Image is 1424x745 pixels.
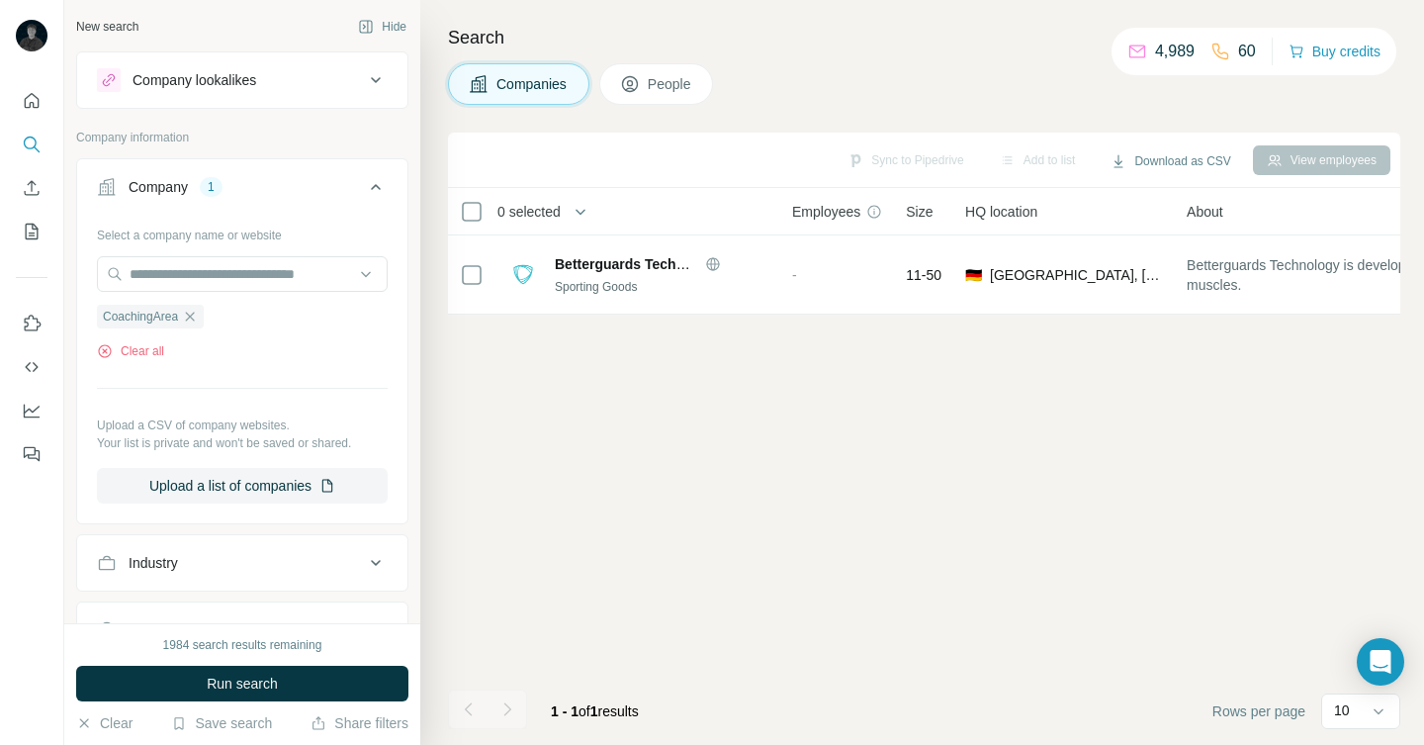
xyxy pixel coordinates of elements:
[1187,202,1223,222] span: About
[16,349,47,385] button: Use Surfe API
[16,393,47,428] button: Dashboard
[97,342,164,360] button: Clear all
[507,258,539,290] img: Logo of Betterguards Technology GmbH
[129,620,201,640] div: HQ location
[77,539,407,587] button: Industry
[555,256,766,272] span: Betterguards Technology GmbH
[555,278,768,296] div: Sporting Goods
[792,202,860,222] span: Employees
[16,436,47,472] button: Feedback
[906,202,933,222] span: Size
[97,434,388,452] p: Your list is private and won't be saved or shared.
[965,202,1037,222] span: HQ location
[551,703,639,719] span: results
[1289,38,1380,65] button: Buy credits
[1155,40,1195,63] p: 4,989
[133,70,256,90] div: Company lookalikes
[578,703,590,719] span: of
[97,417,388,434] p: Upload a CSV of company websites.
[76,18,138,36] div: New search
[97,219,388,244] div: Select a company name or website
[200,178,222,196] div: 1
[16,20,47,51] img: Avatar
[76,713,133,733] button: Clear
[906,265,941,285] span: 11-50
[77,56,407,104] button: Company lookalikes
[496,74,569,94] span: Companies
[103,308,178,326] span: CoachingArea
[76,666,408,701] button: Run search
[16,306,47,341] button: Use Surfe on LinkedIn
[344,12,420,42] button: Hide
[163,636,322,654] div: 1984 search results remaining
[965,265,982,285] span: 🇩🇪
[16,83,47,119] button: Quick start
[76,129,408,146] p: Company information
[77,606,407,654] button: HQ location
[990,265,1163,285] span: [GEOGRAPHIC_DATA], [GEOGRAPHIC_DATA]
[1212,701,1305,721] span: Rows per page
[448,24,1400,51] h4: Search
[207,674,278,694] span: Run search
[16,127,47,162] button: Search
[590,703,598,719] span: 1
[1097,146,1244,176] button: Download as CSV
[129,553,178,573] div: Industry
[129,177,188,197] div: Company
[97,468,388,504] button: Upload a list of companies
[1238,40,1256,63] p: 60
[497,202,561,222] span: 0 selected
[16,170,47,206] button: Enrich CSV
[171,713,272,733] button: Save search
[16,214,47,249] button: My lists
[1357,638,1404,686] div: Open Intercom Messenger
[551,703,578,719] span: 1 - 1
[648,74,693,94] span: People
[792,267,797,283] span: -
[311,713,408,733] button: Share filters
[1334,700,1350,720] p: 10
[77,163,407,219] button: Company1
